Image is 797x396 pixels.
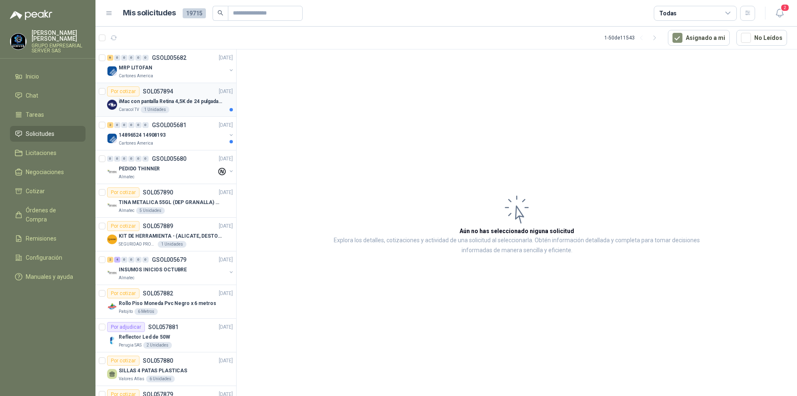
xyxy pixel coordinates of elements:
h1: Mis solicitudes [123,7,176,19]
a: Manuales y ayuda [10,269,86,285]
span: Remisiones [26,234,56,243]
span: 19715 [183,8,206,18]
span: Configuración [26,253,62,262]
button: Asignado a mi [668,30,730,46]
p: [DATE] [219,155,233,163]
p: SOL057881 [148,324,178,330]
a: 6 0 0 0 0 0 GSOL005682[DATE] Company LogoMRP LITOFANCartones America [107,53,235,79]
p: SOL057894 [143,89,173,94]
span: Negociaciones [26,167,64,177]
span: search [218,10,223,16]
p: Cartones America [119,73,153,79]
p: Patojito [119,308,133,315]
div: 0 [121,55,127,61]
div: 0 [142,257,149,263]
img: Company Logo [107,234,117,244]
div: 6 Metros [134,308,158,315]
p: KIT DE HERRAMIENTA - (ALICATE, DESTORNILLADOR,LLAVE DE EXPANSION, CRUCETA,LLAVE FIJA) [119,232,222,240]
div: 6 Unidades [146,376,175,382]
img: Company Logo [107,268,117,278]
span: Órdenes de Compra [26,206,78,224]
div: 5 Unidades [136,207,165,214]
a: Licitaciones [10,145,86,161]
p: [DATE] [219,222,233,230]
a: Chat [10,88,86,103]
div: 0 [121,156,127,162]
div: 0 [121,122,127,128]
p: GSOL005680 [152,156,186,162]
a: 0 0 0 0 0 0 GSOL005680[DATE] Company LogoPEDIDO THINNERAlmatec [107,154,235,180]
span: Cotizar [26,187,45,196]
span: Solicitudes [26,129,54,138]
p: 14896524 14908193 [119,131,166,139]
p: [DATE] [219,88,233,96]
h3: Aún no has seleccionado niguna solicitud [460,226,574,236]
p: PEDIDO THINNER [119,165,160,173]
p: Almatec [119,174,134,180]
a: 2 0 0 0 0 0 GSOL005681[DATE] Company Logo14896524 14908193Cartones America [107,120,235,147]
div: Por cotizar [107,187,139,197]
a: Por cotizarSOL057880[DATE] SILLAS 4 PATAS PLASTICASValores Atlas6 Unidades [95,352,236,386]
span: 2 [780,4,790,12]
p: [DATE] [219,357,233,365]
a: Por cotizarSOL057894[DATE] Company LogoiMac con pantalla Retina 4,5K de 24 pulgadas M4Caracol TV1... [95,83,236,117]
p: iMac con pantalla Retina 4,5K de 24 pulgadas M4 [119,98,222,106]
div: Por adjudicar [107,322,145,332]
div: Todas [659,9,677,18]
img: Company Logo [10,34,26,49]
div: 0 [128,122,134,128]
img: Company Logo [107,100,117,110]
div: 2 [107,122,113,128]
p: [DATE] [219,54,233,62]
img: Company Logo [107,133,117,143]
p: SILLAS 4 PATAS PLASTICAS [119,367,187,375]
p: SOL057890 [143,189,173,195]
span: Tareas [26,110,44,119]
div: 6 [107,55,113,61]
a: Por adjudicarSOL057881[DATE] Company LogoReflector Led de 50WPerugia SAS2 Unidades [95,319,236,352]
a: Por cotizarSOL057882[DATE] Company LogoRollo Piso Moneda Pvc Negro x 6 metrosPatojito6 Metros [95,285,236,319]
span: Licitaciones [26,148,56,157]
p: SEGURIDAD PROVISER LTDA [119,241,156,248]
p: SOL057889 [143,223,173,229]
p: [DATE] [219,121,233,129]
img: Company Logo [107,335,117,345]
p: GSOL005681 [152,122,186,128]
a: Por cotizarSOL057890[DATE] Company LogoTINA METALICA 55GL (DEP GRANALLA) CON TAPAAlmatec5 Unidades [95,184,236,218]
span: Chat [26,91,38,100]
div: 0 [135,257,142,263]
div: 0 [135,122,142,128]
p: MRP LITOFAN [119,64,152,72]
p: [DATE] [219,323,233,331]
button: 2 [772,6,787,21]
p: [PERSON_NAME] [PERSON_NAME] [32,30,86,42]
div: 0 [142,122,149,128]
div: 2 Unidades [143,342,172,349]
p: INSUMOS INICIOS OCTUBRE [119,266,187,274]
a: Cotizar [10,183,86,199]
p: SOL057880 [143,358,173,364]
span: Manuales y ayuda [26,272,73,281]
p: TINA METALICA 55GL (DEP GRANALLA) CON TAPA [119,199,222,207]
p: Cartones America [119,140,153,147]
p: SOL057882 [143,290,173,296]
div: Por cotizar [107,86,139,96]
p: GRUPO EMPRESARIAL SERVER SAS [32,43,86,53]
a: Por cotizarSOL057889[DATE] Company LogoKIT DE HERRAMIENTA - (ALICATE, DESTORNILLADOR,LLAVE DE EXP... [95,218,236,251]
a: Negociaciones [10,164,86,180]
p: Perugia SAS [119,342,142,349]
div: 0 [114,55,120,61]
div: 0 [135,55,142,61]
a: Solicitudes [10,126,86,142]
span: Inicio [26,72,39,81]
div: Por cotizar [107,356,139,366]
p: Caracol TV [119,106,139,113]
p: Valores Atlas [119,376,144,382]
div: 0 [128,257,134,263]
div: Por cotizar [107,288,139,298]
a: Órdenes de Compra [10,202,86,227]
div: 1 Unidades [158,241,186,248]
div: 4 [114,257,120,263]
img: Company Logo [107,66,117,76]
a: Tareas [10,107,86,123]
